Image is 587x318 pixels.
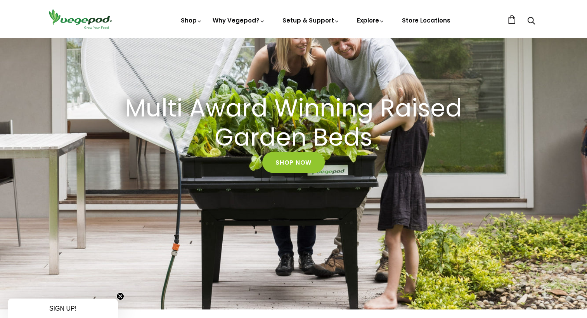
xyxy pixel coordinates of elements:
[181,16,203,24] a: Shop
[8,299,118,318] div: SIGN UP!Close teaser
[527,17,535,26] a: Search
[402,16,450,24] a: Store Locations
[116,292,124,300] button: Close teaser
[282,16,340,24] a: Setup & Support
[119,94,468,152] h2: Multi Award Winning Raised Garden Beds
[49,305,76,312] span: SIGN UP!
[45,8,115,30] img: Vegepod
[262,152,325,173] a: Shop Now
[109,94,478,152] a: Multi Award Winning Raised Garden Beds
[357,16,385,24] a: Explore
[213,16,265,24] a: Why Vegepod?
